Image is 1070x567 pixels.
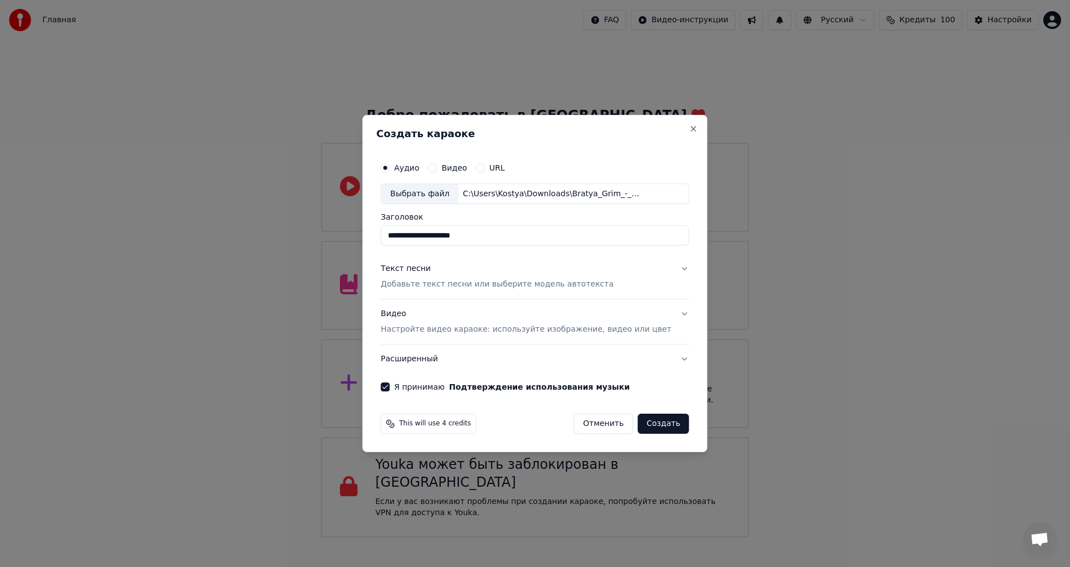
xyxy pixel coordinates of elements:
[376,129,693,139] h2: Создать караоке
[489,164,505,172] label: URL
[381,255,689,299] button: Текст песниДобавьте текст песни или выберите модель автотекста
[381,324,671,335] p: Настройте видео караоке: используйте изображение, видео или цвет
[573,414,633,434] button: Отменить
[381,345,689,374] button: Расширенный
[399,419,471,428] span: This will use 4 credits
[394,164,419,172] label: Аудио
[638,414,689,434] button: Создать
[381,309,671,336] div: Видео
[441,164,467,172] label: Видео
[381,184,458,204] div: Выбрать файл
[381,264,431,275] div: Текст песни
[449,383,630,391] button: Я принимаю
[381,300,689,345] button: ВидеоНастройте видео караоке: используйте изображение, видео или цвет
[381,214,689,221] label: Заголовок
[458,188,648,200] div: C:\Users\Kostya\Downloads\Bratya_Grim_-_Resnicy_47951674.mp3
[394,383,630,391] label: Я принимаю
[381,279,614,290] p: Добавьте текст песни или выберите модель автотекста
